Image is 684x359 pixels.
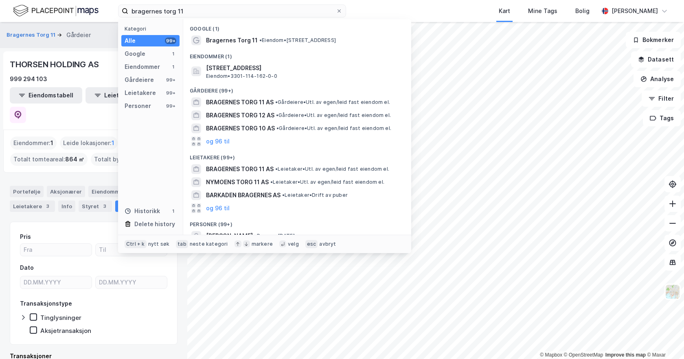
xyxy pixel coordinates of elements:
[275,99,278,105] span: •
[170,208,176,214] div: 1
[65,154,84,164] span: 864 ㎡
[128,5,336,17] input: Søk på adresse, matrikkel, gårdeiere, leietakere eller personer
[276,125,391,132] span: Gårdeiere • Utl. av egen/leid fast eiendom el.
[634,71,681,87] button: Analyse
[206,35,258,45] span: Bragernes Torg 11
[125,75,154,85] div: Gårdeiere
[125,62,160,72] div: Eiendommer
[170,51,176,57] div: 1
[206,177,269,187] span: NYMOENS TORG 11 AS
[20,299,72,308] div: Transaksjonstype
[10,58,100,71] div: THORSEN HOLDING AS
[575,6,590,16] div: Bolig
[60,137,118,150] div: Leide lokasjoner :
[10,200,55,212] div: Leietakere
[13,4,99,18] img: logo.f888ab2527a4732fd821a326f86c7f29.svg
[259,37,336,44] span: Eiendom • [STREET_ADDRESS]
[7,31,57,39] button: Bragernes Torg 11
[612,6,658,16] div: [PERSON_NAME]
[96,244,167,256] input: Til
[125,49,145,59] div: Google
[125,36,136,46] div: Alle
[148,241,170,247] div: nytt søk
[91,153,170,166] div: Totalt byggareal :
[96,276,167,289] input: DD.MM.YYYY
[88,186,138,197] div: Eiendommer
[206,231,253,241] span: [PERSON_NAME]
[254,233,295,239] span: Person • [DATE]
[540,352,562,358] a: Mapbox
[276,125,279,131] span: •
[10,153,88,166] div: Totalt tomteareal :
[275,166,389,172] span: Leietaker • Utl. av egen/leid fast eiendom el.
[305,240,318,248] div: esc
[125,240,147,248] div: Ctrl + k
[282,192,285,198] span: •
[643,320,684,359] div: Kontrollprogram for chat
[288,241,299,247] div: velg
[642,90,681,107] button: Filter
[165,77,176,83] div: 99+
[252,241,273,247] div: markere
[115,200,161,212] div: Transaksjoner
[20,244,92,256] input: Fra
[44,202,52,210] div: 3
[276,112,391,119] span: Gårdeiere • Utl. av egen/leid fast eiendom el.
[206,203,230,213] button: og 96 til
[125,101,151,111] div: Personer
[10,87,82,104] button: Eiendomstabell
[206,73,277,79] span: Eiendom • 3301-114-162-0-0
[40,327,91,335] div: Aksjetransaksjon
[270,179,384,185] span: Leietaker • Utl. av egen/leid fast eiendom el.
[134,219,175,229] div: Delete history
[319,241,336,247] div: avbryt
[165,37,176,44] div: 99+
[183,81,411,96] div: Gårdeiere (99+)
[183,148,411,163] div: Leietakere (99+)
[125,206,160,216] div: Historikk
[165,103,176,109] div: 99+
[79,200,112,212] div: Styret
[66,30,91,40] div: Gårdeier
[125,26,180,32] div: Kategori
[20,232,31,242] div: Pris
[643,110,681,126] button: Tags
[85,87,158,104] button: Leietakertabell
[183,215,411,229] div: Personer (99+)
[183,19,411,34] div: Google (1)
[58,200,75,212] div: Info
[528,6,557,16] div: Mine Tags
[206,164,274,174] span: BRAGERNES TORG 11 AS
[206,110,274,120] span: BRAGERNES TORG 12 AS
[275,166,278,172] span: •
[50,138,53,148] span: 1
[206,190,281,200] span: BARKADEN BRAGERNES AS
[564,352,603,358] a: OpenStreetMap
[259,37,262,43] span: •
[10,186,44,197] div: Portefølje
[20,276,92,289] input: DD.MM.YYYY
[101,202,109,210] div: 3
[275,99,390,106] span: Gårdeiere • Utl. av egen/leid fast eiendom el.
[643,320,684,359] iframe: Chat Widget
[665,284,680,300] img: Z
[626,32,681,48] button: Bokmerker
[282,192,348,198] span: Leietaker • Drift av puber
[190,241,228,247] div: neste kategori
[605,352,646,358] a: Improve this map
[40,314,81,322] div: Tinglysninger
[206,137,230,146] button: og 96 til
[206,97,274,107] span: BRAGERNES TORG 11 AS
[631,51,681,68] button: Datasett
[170,64,176,70] div: 1
[47,186,85,197] div: Aksjonærer
[112,138,114,148] span: 1
[254,233,257,239] span: •
[10,74,47,84] div: 999 294 103
[176,240,188,248] div: tab
[10,137,57,150] div: Eiendommer :
[499,6,510,16] div: Kart
[20,263,34,273] div: Dato
[125,88,156,98] div: Leietakere
[276,112,278,118] span: •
